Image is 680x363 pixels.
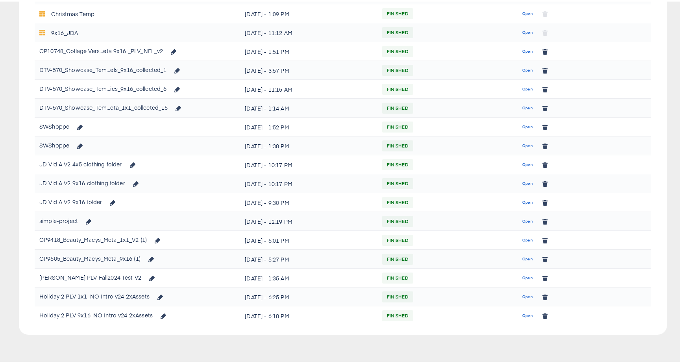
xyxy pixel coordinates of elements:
[382,289,413,302] span: FINISHED
[39,81,166,93] div: DTV-570_Showcase_Tem...ies_9x16_collected_6
[382,100,413,113] span: FINISHED
[522,160,533,167] span: Open
[245,100,372,113] div: [DATE] - 1:14 AM
[39,43,163,55] div: CP10748_Collage Vers...eta 9x16 _PLV_NFL_v2
[39,175,143,188] div: JD Vid A V2 9x16 clothing folder
[519,251,536,264] button: Open
[522,179,533,186] span: Open
[522,254,533,261] span: Open
[519,44,536,56] button: Open
[522,65,533,72] span: Open
[519,138,536,151] button: Open
[382,232,413,245] span: FINISHED
[245,119,372,132] div: [DATE] - 1:52 PM
[245,232,372,245] div: [DATE] - 6:01 PM
[245,214,372,226] div: [DATE] - 12:19 PM
[51,6,94,18] div: Christmas Temp
[39,288,168,302] div: Holiday 2 PLV 1x1_NO Intro v24 2xAssets
[522,122,533,129] span: Open
[39,137,88,151] div: SWShoppe
[382,119,413,132] span: FINISHED
[382,44,413,56] span: FINISHED
[519,232,536,245] button: Open
[522,292,533,299] span: Open
[382,195,413,207] span: FINISHED
[382,157,413,170] span: FINISHED
[39,156,140,170] div: JD Vid A V2 4x5 clothing folder
[522,141,533,148] span: Open
[245,81,372,94] div: [DATE] - 11:15 AM
[522,216,533,223] span: Open
[519,176,536,188] button: Open
[522,46,533,53] span: Open
[519,100,536,113] button: Open
[245,25,372,37] div: [DATE] - 11:12 AM
[245,44,372,56] div: [DATE] - 1:51 PM
[522,197,533,205] span: Open
[519,195,536,207] button: Open
[245,63,372,75] div: [DATE] - 3:57 PM
[519,63,536,75] button: Open
[245,176,372,188] div: [DATE] - 10:17 PM
[39,100,168,112] div: DTV-570_Showcase_Tem...eta_1x1_collected_15
[522,9,533,16] span: Open
[245,6,372,18] div: [DATE] - 1:09 PM
[39,194,120,207] div: JD Vid A V2 9x16 folder
[382,25,413,37] span: FINISHED
[519,270,536,283] button: Open
[522,273,533,280] span: Open
[382,308,413,321] span: FINISHED
[39,62,166,74] div: DTV-570_Showcase_Tem...els_9x16_collected_1
[51,25,78,37] div: 9x16_JDA
[519,81,536,94] button: Open
[382,270,413,283] span: FINISHED
[39,118,88,132] div: SWShoppe
[522,28,533,35] span: Open
[245,270,372,283] div: [DATE] - 1:35 AM
[39,269,160,283] div: [PERSON_NAME] PLV Fall2024 Test V2
[245,195,372,207] div: [DATE] - 9:30 PM
[39,213,96,226] div: simple-project
[39,307,171,321] div: Holiday 2 PLV 9x16_NO Intro v24 2xAssets
[382,138,413,151] span: FINISHED
[382,63,413,75] span: FINISHED
[522,235,533,242] span: Open
[522,103,533,110] span: Open
[245,308,372,321] div: [DATE] - 6:18 PM
[245,251,372,264] div: [DATE] - 5:27 PM
[382,251,413,264] span: FINISHED
[245,289,372,302] div: [DATE] - 6:25 PM
[522,84,533,91] span: Open
[519,25,536,37] button: Open
[382,214,413,226] span: FINISHED
[519,119,536,132] button: Open
[382,6,413,18] span: FINISHED
[245,138,372,151] div: [DATE] - 1:38 PM
[519,214,536,226] button: Open
[519,308,536,321] button: Open
[245,157,372,170] div: [DATE] - 10:17 PM
[519,157,536,170] button: Open
[519,289,536,302] button: Open
[39,251,159,264] div: CP9605_Beauty_Macys_Meta_9x16 (1)
[522,311,533,318] span: Open
[382,176,413,188] span: FINISHED
[519,6,536,18] button: Open
[382,81,413,94] span: FINISHED
[39,232,165,245] div: CP9418_Beauty_Macys_Meta_1x1_V2 (1)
